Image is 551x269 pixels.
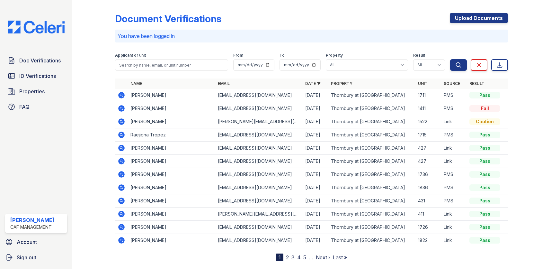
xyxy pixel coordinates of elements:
span: FAQ [19,103,30,111]
span: Account [17,238,37,246]
td: 1736 [415,168,441,181]
td: 1411 [415,102,441,115]
div: Pass [469,211,500,217]
div: Document Verifications [115,13,221,24]
td: [DATE] [303,128,328,142]
td: [EMAIL_ADDRESS][DOMAIN_NAME] [215,194,303,208]
div: Pass [469,171,500,178]
td: Link [441,208,467,221]
td: Link [441,221,467,234]
a: Property [331,81,352,86]
label: Property [326,53,343,58]
td: Link [441,234,467,247]
a: Doc Verifications [5,54,67,67]
img: CE_Logo_Blue-a8612792a0a2168367f1c8372b55b34899dd931a85d93a1a3d3e32e68fde9ad4.png [3,21,70,33]
a: 5 [303,254,306,261]
td: Thornbury at [GEOGRAPHIC_DATA] [328,89,416,102]
div: Pass [469,145,500,151]
a: Email [218,81,230,86]
a: Sign out [3,251,70,264]
td: [DATE] [303,221,328,234]
td: [PERSON_NAME] [128,194,215,208]
td: [PERSON_NAME] [128,181,215,194]
span: Properties [19,88,45,95]
td: Link [441,155,467,168]
a: Name [130,81,142,86]
td: [DATE] [303,168,328,181]
td: 1836 [415,181,441,194]
td: Thornbury at [GEOGRAPHIC_DATA] [328,168,416,181]
a: Properties [5,85,67,98]
a: ID Verifications [5,70,67,82]
td: [EMAIL_ADDRESS][DOMAIN_NAME] [215,142,303,155]
td: [DATE] [303,194,328,208]
a: Unit [418,81,428,86]
td: Thornbury at [GEOGRAPHIC_DATA] [328,128,416,142]
td: Thornbury at [GEOGRAPHIC_DATA] [328,115,416,128]
div: Fail [469,105,500,112]
td: 427 [415,155,441,168]
td: [PERSON_NAME][EMAIL_ADDRESS][PERSON_NAME][DOMAIN_NAME] [215,208,303,221]
div: Caution [469,118,500,125]
a: Last » [333,254,347,261]
div: Pass [469,198,500,204]
td: [DATE] [303,102,328,115]
div: Pass [469,237,500,244]
a: Upload Documents [450,13,508,23]
td: [DATE] [303,115,328,128]
td: 1711 [415,89,441,102]
span: ID Verifications [19,72,56,80]
td: PMS [441,194,467,208]
a: FAQ [5,100,67,113]
td: PMS [441,89,467,102]
td: Link [441,142,467,155]
a: Next › [316,254,330,261]
td: [EMAIL_ADDRESS][DOMAIN_NAME] [215,155,303,168]
td: [PERSON_NAME][EMAIL_ADDRESS][DOMAIN_NAME] [215,115,303,128]
td: PMS [441,168,467,181]
td: [PERSON_NAME] [128,89,215,102]
td: [DATE] [303,181,328,194]
td: [EMAIL_ADDRESS][DOMAIN_NAME] [215,221,303,234]
span: … [309,254,313,261]
label: Applicant or unit [115,53,146,58]
a: Date ▼ [305,81,321,86]
td: [EMAIL_ADDRESS][DOMAIN_NAME] [215,89,303,102]
td: 431 [415,194,441,208]
td: Thornbury at [GEOGRAPHIC_DATA] [328,155,416,168]
td: Thornbury at [GEOGRAPHIC_DATA] [328,181,416,194]
td: [PERSON_NAME] [128,142,215,155]
td: Thornbury at [GEOGRAPHIC_DATA] [328,102,416,115]
span: Doc Verifications [19,57,61,64]
td: [PERSON_NAME] [128,234,215,247]
div: 1 [276,254,283,261]
td: 1715 [415,128,441,142]
div: [PERSON_NAME] [10,216,54,224]
td: Thornbury at [GEOGRAPHIC_DATA] [328,221,416,234]
td: [EMAIL_ADDRESS][DOMAIN_NAME] [215,168,303,181]
td: [EMAIL_ADDRESS][DOMAIN_NAME] [215,234,303,247]
td: [PERSON_NAME] [128,168,215,181]
div: CAF Management [10,224,54,230]
td: [PERSON_NAME] [128,115,215,128]
div: Pass [469,92,500,98]
div: Pass [469,224,500,230]
td: 1822 [415,234,441,247]
td: [EMAIL_ADDRESS][DOMAIN_NAME] [215,102,303,115]
div: Pass [469,158,500,164]
div: Pass [469,184,500,191]
td: [EMAIL_ADDRESS][DOMAIN_NAME] [215,181,303,194]
div: Pass [469,132,500,138]
td: Thornbury at [GEOGRAPHIC_DATA] [328,208,416,221]
td: Thornbury at [GEOGRAPHIC_DATA] [328,234,416,247]
td: [DATE] [303,155,328,168]
td: Raejiona Tropez [128,128,215,142]
td: [PERSON_NAME] [128,155,215,168]
td: [PERSON_NAME] [128,221,215,234]
td: [DATE] [303,208,328,221]
a: Account [3,236,70,248]
a: 4 [297,254,301,261]
td: Link [441,115,467,128]
a: 3 [291,254,295,261]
